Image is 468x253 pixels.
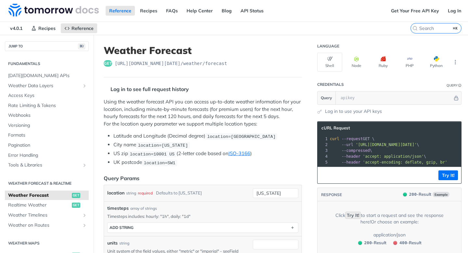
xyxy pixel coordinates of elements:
[5,151,89,160] a: Error Handling
[78,44,85,49] span: ⌘/
[393,241,397,245] span: 400
[342,142,353,147] span: --url
[318,153,329,159] div: 4
[82,223,87,228] button: Show subpages for Weather on Routes
[156,188,202,198] div: Defaults to [US_STATE]
[403,193,407,196] span: 200
[8,162,80,168] span: Tools & Libraries
[113,150,302,157] li: US zip (2-letter code based on )
[138,143,188,148] span: location=[US_STATE]
[104,174,139,182] div: Query Params
[8,73,87,79] span: [DATE][DOMAIN_NAME] APIs
[5,111,89,120] a: Webhooks
[5,160,89,170] a: Tools & LibrariesShow subpages for Tools & Libraries
[342,160,360,165] span: --header
[5,140,89,150] a: Pagination
[8,4,99,17] img: Tomorrow.io Weather API Docs
[342,154,360,159] span: --header
[8,212,80,219] span: Weather Timelines
[345,212,361,219] code: Try It!
[130,206,157,211] div: array of strings
[344,53,369,72] button: Node
[113,132,302,140] li: Latitude and Longitude (Decimal degree)
[8,142,87,149] span: Pagination
[82,213,87,218] button: Show subpages for Weather Timelines
[8,92,87,99] span: Access Keys
[107,240,118,246] label: units
[387,6,443,16] a: Get Your Free API Key
[399,240,407,245] span: 400
[318,148,329,153] div: 3
[162,6,181,16] a: FAQs
[5,61,89,67] h2: Fundamentals
[5,180,89,186] h2: Weather Forecast & realtime
[5,71,89,81] a: [DATE][DOMAIN_NAME] APIs
[8,192,70,199] span: Weather Forecast
[5,240,89,246] h2: Weather Maps
[38,25,56,31] span: Recipes
[317,82,344,87] div: Credentials
[104,60,112,67] span: get
[330,148,372,153] span: \
[342,137,363,141] span: --request
[321,170,330,180] button: Copy to clipboard
[358,241,362,245] span: 200
[8,132,87,139] span: Formats
[218,6,235,16] a: Blog
[433,192,449,197] span: Example
[356,142,417,147] span: '[URL][DOMAIN_NAME][DATE]'
[317,53,342,72] button: Shell
[370,53,396,72] button: Ruby
[330,137,339,141] span: curl
[5,121,89,130] a: Versioning
[5,200,89,210] a: Realtime Weatherget
[409,192,417,197] span: 200
[412,26,418,31] svg: Search
[355,240,389,246] button: 200200-Result
[318,91,336,104] button: Query
[72,193,80,198] span: get
[397,53,422,72] button: PHP
[453,95,460,101] button: Hide
[82,83,87,88] button: Show subpages for Weather Data Layers
[8,102,87,109] span: Rate Limiting & Tokens
[130,152,175,156] span: location=10001 US
[8,222,80,229] span: Weather on Routes
[458,84,461,87] i: Information
[126,188,136,198] div: string
[8,83,80,89] span: Weather Data Layers
[8,152,87,159] span: Error Handling
[5,191,89,200] a: Weather Forecastget
[113,141,302,149] li: City name
[325,108,382,115] a: Log in to use your API keys
[110,225,134,230] div: ADD string
[319,125,357,131] button: cURL Request
[5,210,89,220] a: Weather TimelinesShow subpages for Weather Timelines
[8,202,70,208] span: Realtime Weather
[364,240,386,246] span: - Result
[104,45,302,56] h1: Weather Forecast
[106,6,135,16] a: Reference
[228,150,250,156] a: ISO-3166
[107,188,124,198] label: location
[400,191,458,198] button: 200200-ResultExample
[104,98,302,127] p: Using the weather forecast API you can access up-to-date weather information for your location, i...
[444,6,465,16] a: Log In
[321,125,350,131] span: cURL Request
[8,112,87,119] span: Webhooks
[452,59,458,65] svg: More ellipsis
[82,163,87,168] button: Show subpages for Tools & Libraries
[447,83,461,88] div: QueryInformation
[363,160,447,165] span: 'accept-encoding: deflate, gzip, br'
[399,240,422,246] span: - Result
[71,25,94,31] span: Reference
[5,130,89,140] a: Formats
[237,6,267,16] a: API Status
[317,44,339,49] div: Language
[424,53,449,72] button: Python
[321,95,332,101] span: Query
[72,203,80,208] span: get
[5,220,89,230] a: Weather on RoutesShow subpages for Weather on Routes
[108,223,298,233] button: ADD string
[107,205,129,212] span: timesteps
